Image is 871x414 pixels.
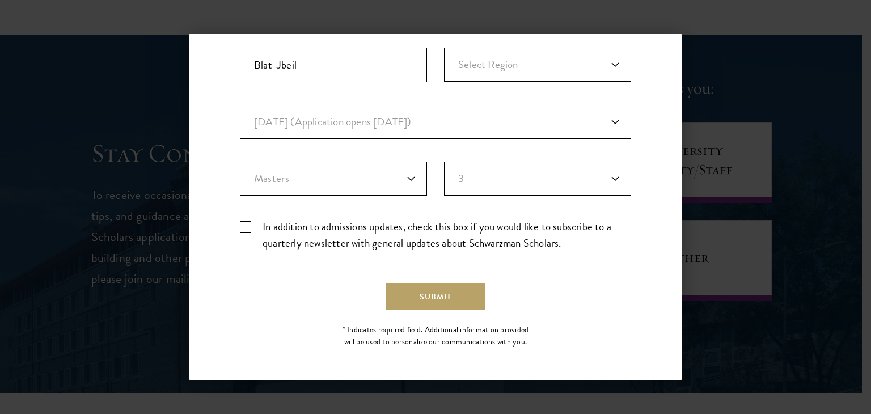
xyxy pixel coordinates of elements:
button: Submit [386,283,485,310]
div: Check this box to receive a quarterly newsletter with general updates about Schwarzman Scholars. [240,218,631,251]
div: * Indicates required field. Additional information provided will be used to personalize our commu... [338,324,534,348]
div: Years of Post Graduation Experience?* [444,162,631,196]
label: In addition to admissions updates, check this box if you would like to subscribe to a quarterly n... [240,218,631,251]
input: City [240,48,427,82]
div: Highest Level of Degree?* [240,162,427,196]
div: Anticipated Entry Term* [240,105,631,139]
